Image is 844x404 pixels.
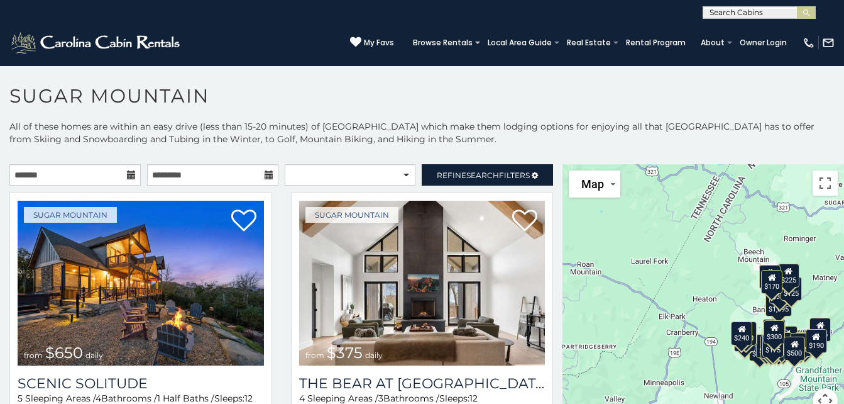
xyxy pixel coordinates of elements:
[157,393,214,404] span: 1 Half Baths /
[512,208,537,235] a: Add to favorites
[731,322,752,345] div: $240
[733,34,793,52] a: Owner Login
[18,201,264,366] img: Scenic Solitude
[327,344,363,362] span: $375
[18,201,264,366] a: Scenic Solitude from $650 daily
[422,164,553,186] a: RefineSearchFilters
[813,171,838,196] button: Toggle fullscreen view
[581,177,604,191] span: Map
[24,351,43,360] span: from
[244,393,253,404] span: 12
[762,270,783,294] div: $170
[365,351,383,360] span: daily
[299,201,545,366] a: The Bear At Sugar Mountain from $375 daily
[810,318,831,342] div: $155
[694,34,731,52] a: About
[24,207,117,223] a: Sugar Mountain
[469,393,478,404] span: 12
[299,375,545,392] a: The Bear At [GEOGRAPHIC_DATA]
[305,207,398,223] a: Sugar Mountain
[822,36,835,49] img: mail-regular-white.png
[781,277,803,301] div: $125
[18,393,23,404] span: 5
[437,171,530,180] span: Refine Filters
[803,36,815,49] img: phone-regular-white.png
[378,393,383,404] span: 3
[364,37,394,48] span: My Favs
[569,171,620,198] button: Change map style
[759,265,781,289] div: $240
[407,34,479,52] a: Browse Rentals
[85,351,103,360] span: daily
[299,201,545,366] img: The Bear At Sugar Mountain
[620,34,692,52] a: Rental Program
[96,393,101,404] span: 4
[765,293,792,317] div: $1,095
[18,375,264,392] a: Scenic Solitude
[299,393,305,404] span: 4
[784,337,806,361] div: $500
[350,36,394,49] a: My Favs
[764,319,785,343] div: $190
[764,320,785,344] div: $300
[231,208,256,235] a: Add to favorites
[561,34,617,52] a: Real Estate
[466,171,499,180] span: Search
[305,351,324,360] span: from
[791,333,812,357] div: $195
[299,375,545,392] h3: The Bear At Sugar Mountain
[778,264,799,288] div: $225
[762,334,784,357] div: $175
[481,34,558,52] a: Local Area Guide
[45,344,83,362] span: $650
[760,335,782,359] div: $155
[806,329,827,353] div: $190
[776,326,797,350] div: $200
[9,30,184,55] img: White-1-2.png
